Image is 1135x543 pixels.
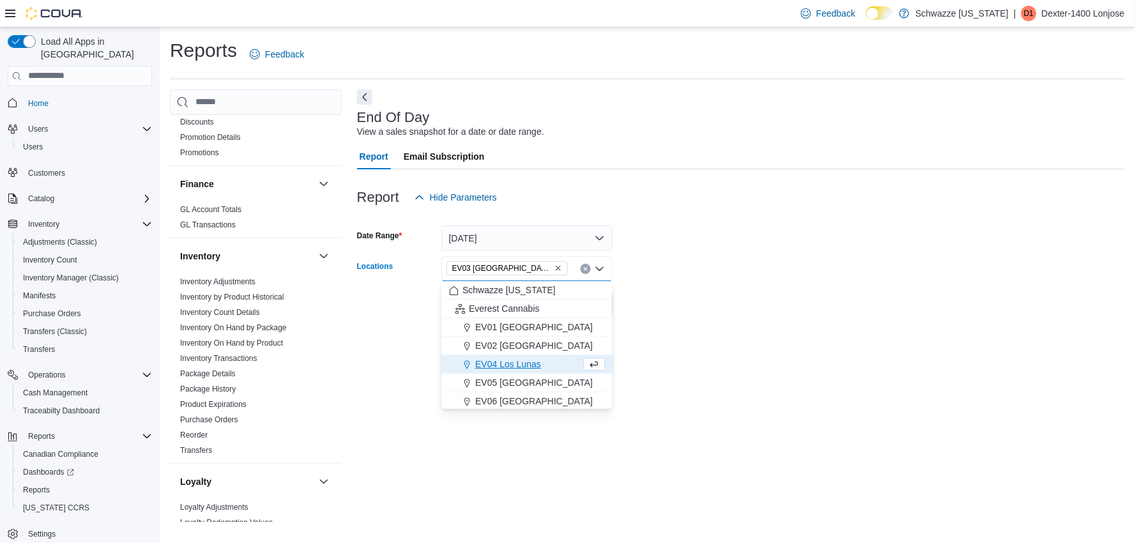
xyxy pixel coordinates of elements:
a: Purchase Orders [18,306,86,321]
span: Discounts [180,117,214,127]
a: Inventory On Hand by Package [180,323,287,332]
span: Feedback [816,7,855,20]
span: Inventory Count [23,255,77,265]
span: Everest Cannabis [469,302,540,315]
button: Inventory [316,249,331,264]
button: Remove EV03 West Central from selection in this group [554,264,562,272]
a: Manifests [18,288,61,303]
button: Inventory [23,217,65,232]
h3: Inventory [180,250,220,263]
button: Everest Cannabis [441,300,613,318]
div: Loyalty [170,500,342,535]
button: Reports [23,429,60,444]
a: Feedback [796,1,860,26]
a: Promotions [180,148,219,157]
h3: End Of Day [357,110,430,125]
a: Dashboards [18,464,79,480]
span: Dashboards [18,464,152,480]
button: Manifests [13,287,157,305]
button: Cash Management [13,384,157,402]
a: Inventory Manager (Classic) [18,270,124,286]
span: Loyalty Redemption Values [180,517,273,528]
span: Inventory by Product Historical [180,292,284,302]
span: Loyalty Adjustments [180,502,248,512]
div: Finance [170,202,342,238]
button: Inventory Count [13,251,157,269]
span: Washington CCRS [18,500,152,516]
span: Hide Parameters [430,191,497,204]
span: Catalog [23,191,152,206]
a: Product Expirations [180,400,247,409]
button: Next [357,89,372,105]
label: Date Range [357,231,402,241]
button: Loyalty [180,475,314,488]
span: Load All Apps in [GEOGRAPHIC_DATA] [36,35,152,61]
button: EV04 Los Lunas [441,355,613,374]
span: Cash Management [18,385,152,401]
button: Users [13,138,157,156]
span: Transfers (Classic) [23,326,87,337]
span: Inventory Transactions [180,353,257,363]
a: Users [18,139,48,155]
span: Users [28,124,48,134]
a: Settings [23,526,61,542]
span: Settings [28,529,56,539]
button: Loyalty [316,474,331,489]
button: [US_STATE] CCRS [13,499,157,517]
div: View a sales snapshot for a date or date range. [357,125,544,139]
span: Operations [28,370,66,380]
span: Package Details [180,369,236,379]
span: Schwazze [US_STATE] [462,284,556,296]
div: Inventory [170,274,342,463]
span: Home [23,95,152,111]
button: Traceabilty Dashboard [13,402,157,420]
span: Promotions [180,148,219,158]
span: GL Transactions [180,220,236,230]
span: Manifests [18,288,152,303]
span: Transfers (Classic) [18,324,152,339]
a: Cash Management [18,385,93,401]
button: Operations [3,366,157,384]
span: Email Subscription [404,144,485,169]
span: D1 [1024,6,1033,21]
button: Inventory [3,215,157,233]
span: Promotion Details [180,132,241,142]
h3: Loyalty [180,475,211,488]
button: Settings [3,524,157,543]
span: Reports [18,482,152,498]
span: Purchase Orders [23,309,81,319]
span: Inventory Manager (Classic) [18,270,152,286]
span: Adjustments (Classic) [23,237,97,247]
a: Inventory Adjustments [180,277,255,286]
span: Inventory [28,219,59,229]
button: Adjustments (Classic) [13,233,157,251]
span: Report [360,144,388,169]
span: Transfers [23,344,55,355]
span: Catalog [28,194,54,204]
span: EV02 [GEOGRAPHIC_DATA] [475,339,593,352]
span: Inventory On Hand by Product [180,338,283,348]
span: Inventory On Hand by Package [180,323,287,333]
span: Customers [23,165,152,181]
a: Transfers [18,342,60,357]
button: Catalog [23,191,59,206]
span: Users [23,121,152,137]
button: Reports [13,481,157,499]
span: Product Expirations [180,399,247,409]
button: Canadian Compliance [13,445,157,463]
a: Reorder [180,431,208,440]
span: Inventory Adjustments [180,277,255,287]
p: Schwazze [US_STATE] [916,6,1009,21]
span: Adjustments (Classic) [18,234,152,250]
button: Schwazze [US_STATE] [441,281,613,300]
span: Transfers [180,445,212,455]
button: Users [23,121,53,137]
span: Package History [180,384,236,394]
span: Customers [28,168,65,178]
span: Manifests [23,291,56,301]
span: Canadian Compliance [18,447,152,462]
button: Users [3,120,157,138]
span: Inventory [23,217,152,232]
a: Package Details [180,369,236,378]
